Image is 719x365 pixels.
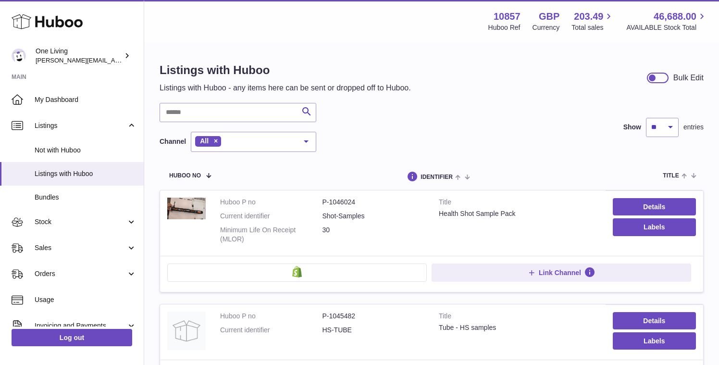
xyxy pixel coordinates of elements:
span: title [663,173,679,179]
span: Usage [35,295,136,304]
dt: Huboo P no [220,198,322,207]
span: Link Channel [539,268,581,277]
span: Huboo no [169,173,201,179]
button: Labels [613,218,696,236]
p: Listings with Huboo - any items here can be sent or dropped off to Huboo. [160,83,411,93]
dt: Huboo P no [220,312,322,321]
span: Listings [35,121,126,130]
label: Channel [160,137,186,146]
dd: Shot-Samples [322,212,425,221]
span: Stock [35,217,126,227]
span: 203.49 [574,10,603,23]
span: AVAILABLE Stock Total [626,23,707,32]
img: Health Shot Sample Pack [167,198,206,219]
strong: Title [439,312,598,323]
a: 203.49 Total sales [571,10,614,32]
span: [PERSON_NAME][EMAIL_ADDRESS][DOMAIN_NAME] [36,56,193,64]
img: Tube - HS samples [167,312,206,350]
a: Details [613,312,696,329]
label: Show [623,123,641,132]
a: 46,688.00 AVAILABLE Stock Total [626,10,707,32]
dd: P-1045482 [322,312,425,321]
button: Link Channel [432,264,691,282]
span: Not with Huboo [35,146,136,155]
h1: Listings with Huboo [160,63,411,78]
div: Currency [533,23,560,32]
strong: GBP [539,10,559,23]
span: Bundles [35,193,136,202]
span: 46,688.00 [654,10,696,23]
span: My Dashboard [35,95,136,104]
img: Jessica@oneliving.com [12,49,26,63]
span: entries [683,123,704,132]
dd: P-1046024 [322,198,425,207]
a: Details [613,198,696,215]
div: Tube - HS samples [439,323,598,332]
span: Invoicing and Payments [35,321,126,330]
div: Bulk Edit [673,73,704,83]
img: shopify-small.png [292,266,302,277]
span: identifier [421,174,453,180]
span: Sales [35,243,126,252]
div: One Living [36,47,122,65]
dd: HS-TUBE [322,326,425,335]
a: Log out [12,329,132,346]
button: Labels [613,332,696,350]
span: Orders [35,269,126,278]
strong: Title [439,198,598,209]
strong: 10857 [494,10,521,23]
div: Health Shot Sample Pack [439,209,598,218]
dd: 30 [322,226,425,244]
span: All [200,137,209,145]
dt: Minimum Life On Receipt (MLOR) [220,226,322,244]
div: Huboo Ref [488,23,521,32]
span: Total sales [571,23,614,32]
span: Listings with Huboo [35,169,136,178]
dt: Current identifier [220,212,322,221]
dt: Current identifier [220,326,322,335]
